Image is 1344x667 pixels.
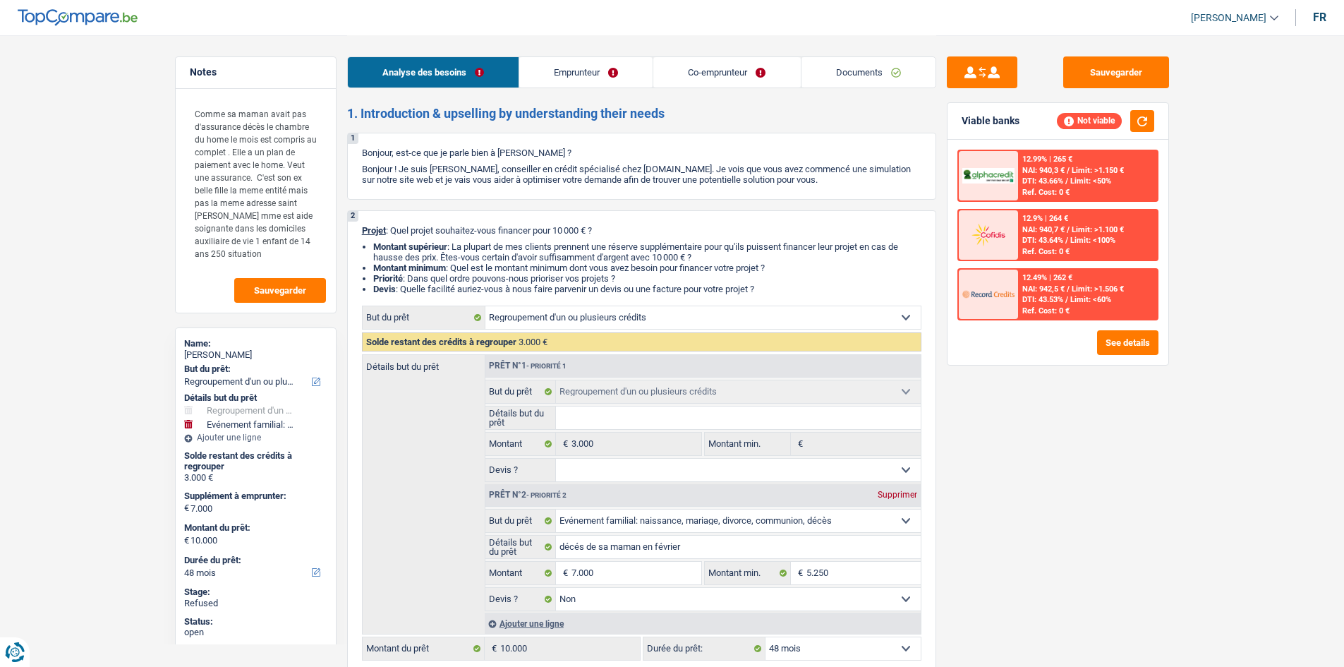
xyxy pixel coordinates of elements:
div: 3.000 € [184,472,327,483]
div: Refused [184,598,327,609]
div: Prêt n°1 [485,361,570,371]
a: Emprunteur [519,57,653,88]
label: But du prêt [485,510,557,532]
span: - Priorité 2 [526,491,567,499]
label: Montant min. [705,433,791,455]
span: € [184,503,189,514]
div: 12.49% | 262 € [1022,273,1072,282]
label: Durée du prêt: [184,555,325,566]
label: Montant [485,433,557,455]
span: € [556,562,571,584]
div: Ajouter une ligne [184,433,327,443]
a: Co-emprunteur [653,57,800,88]
strong: Priorité [373,273,403,284]
span: Limit: <100% [1070,236,1115,245]
label: Montant min. [705,562,791,584]
label: Durée du prêt: [643,637,765,660]
span: - Priorité 1 [526,362,567,370]
li: : La plupart de mes clients prennent une réserve supplémentaire pour qu'ils puissent financer leu... [373,241,921,263]
div: Name: [184,338,327,349]
span: DTI: 43.53% [1022,295,1063,304]
span: € [556,433,571,455]
label: Montant du prêt: [184,522,325,534]
div: Solde restant des crédits à regrouper [184,450,327,472]
li: : Quel est le montant minimum dont vous avez besoin pour financer votre projet ? [373,263,921,273]
div: Stage: [184,587,327,598]
span: Sauvegarder [254,286,306,295]
label: Montant du prêt [363,637,485,660]
label: But du prêt [363,306,485,329]
span: / [1067,225,1070,234]
label: But du prêt: [184,363,325,375]
div: 1 [348,133,358,144]
span: / [1067,166,1070,175]
div: open [184,627,327,638]
div: Ref. Cost: 0 € [1022,306,1070,316]
div: Not viable [1057,113,1122,128]
label: Détails but du prêt [485,536,557,558]
span: NAI: 940,3 € [1022,166,1065,175]
button: Sauvegarder [1063,56,1169,88]
button: See details [1097,330,1158,355]
span: Devis [373,284,396,294]
span: Limit: <60% [1070,295,1111,304]
span: / [1065,176,1068,186]
span: NAI: 942,5 € [1022,284,1065,294]
strong: Montant supérieur [373,241,447,252]
div: Détails but du prêt [184,392,327,404]
div: [PERSON_NAME] [184,349,327,361]
div: 12.9% | 264 € [1022,214,1068,223]
div: Supprimer [874,491,921,499]
span: € [791,433,806,455]
strong: Montant minimum [373,263,446,273]
span: Projet [362,225,386,236]
span: Limit: >1.100 € [1072,225,1124,234]
label: Devis ? [485,459,557,481]
span: NAI: 940,7 € [1022,225,1065,234]
img: Cofidis [962,222,1015,248]
a: Analyse des besoins [348,57,519,88]
label: Détails but du prêt [363,355,485,371]
div: Ref. Cost: 0 € [1022,247,1070,256]
div: Ref. Cost: 0 € [1022,188,1070,197]
div: 2 [348,211,358,222]
span: [PERSON_NAME] [1191,12,1266,24]
label: Montant [485,562,557,584]
span: / [1067,284,1070,294]
p: Bonjour ! Je suis [PERSON_NAME], conseiller en crédit spécialisé chez [DOMAIN_NAME]. Je vois que ... [362,164,921,185]
button: Sauvegarder [234,278,326,303]
span: Solde restant des crédits à regrouper [366,337,516,347]
p: Bonjour, est-ce que je parle bien à [PERSON_NAME] ? [362,148,921,158]
span: Limit: <50% [1070,176,1111,186]
span: 3.000 € [519,337,547,347]
span: / [1065,236,1068,245]
div: Viable banks [962,115,1019,127]
label: Supplément à emprunter: [184,491,325,502]
label: But du prêt [485,380,557,403]
span: DTI: 43.64% [1022,236,1063,245]
img: TopCompare Logo [18,9,138,26]
div: 12.99% | 265 € [1022,155,1072,164]
li: : Quelle facilité auriez-vous à nous faire parvenir un devis ou une facture pour votre projet ? [373,284,921,294]
h2: 1. Introduction & upselling by understanding their needs [347,106,936,121]
li: : Dans quel ordre pouvons-nous prioriser vos projets ? [373,273,921,284]
span: € [791,562,806,584]
p: : Quel projet souhaitez-vous financer pour 10 000 € ? [362,225,921,236]
div: Prêt n°2 [485,491,570,500]
div: Status: [184,616,327,627]
h5: Notes [190,66,322,78]
label: Devis ? [485,588,557,611]
label: Détails but du prêt [485,407,557,429]
a: Documents [801,57,936,88]
span: € [485,637,500,660]
span: € [184,535,189,546]
span: DTI: 43.66% [1022,176,1063,186]
span: Limit: >1.150 € [1072,166,1124,175]
span: / [1065,295,1068,304]
span: Limit: >1.506 € [1072,284,1124,294]
div: fr [1313,11,1326,24]
img: AlphaCredit [962,168,1015,184]
a: [PERSON_NAME] [1180,6,1278,30]
div: Ajouter une ligne [485,613,921,634]
img: Record Credits [962,281,1015,307]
